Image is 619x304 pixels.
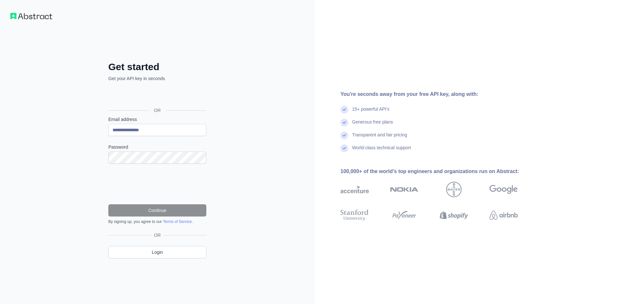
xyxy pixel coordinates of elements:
img: check mark [340,119,348,126]
img: check mark [340,132,348,139]
img: airbnb [489,208,518,222]
img: stanford university [340,208,369,222]
img: payoneer [390,208,418,222]
img: bayer [446,182,462,197]
img: Workflow [10,13,52,19]
div: By signing up, you agree to our . [108,219,206,224]
img: shopify [440,208,468,222]
div: 15+ powerful API's [352,106,389,119]
div: 100,000+ of the world's top engineers and organizations run on Abstract: [340,168,538,175]
div: World-class technical support [352,144,411,157]
img: nokia [390,182,418,197]
div: Generous free plans [352,119,393,132]
h2: Get started [108,61,206,73]
a: Login [108,246,206,258]
button: Continue [108,204,206,216]
p: Get your API key in seconds [108,75,206,82]
span: OR [149,107,166,114]
a: Terms of Service [163,219,192,224]
label: Password [108,144,206,150]
iframe: reCAPTCHA [108,171,206,197]
img: check mark [340,106,348,114]
div: Transparent and fair pricing [352,132,407,144]
div: You're seconds away from your free API key, along with: [340,90,538,98]
img: check mark [340,144,348,152]
label: Email address [108,116,206,123]
iframe: Sign in with Google Button [105,89,208,103]
span: OR [152,232,163,238]
img: google [489,182,518,197]
img: accenture [340,182,369,197]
